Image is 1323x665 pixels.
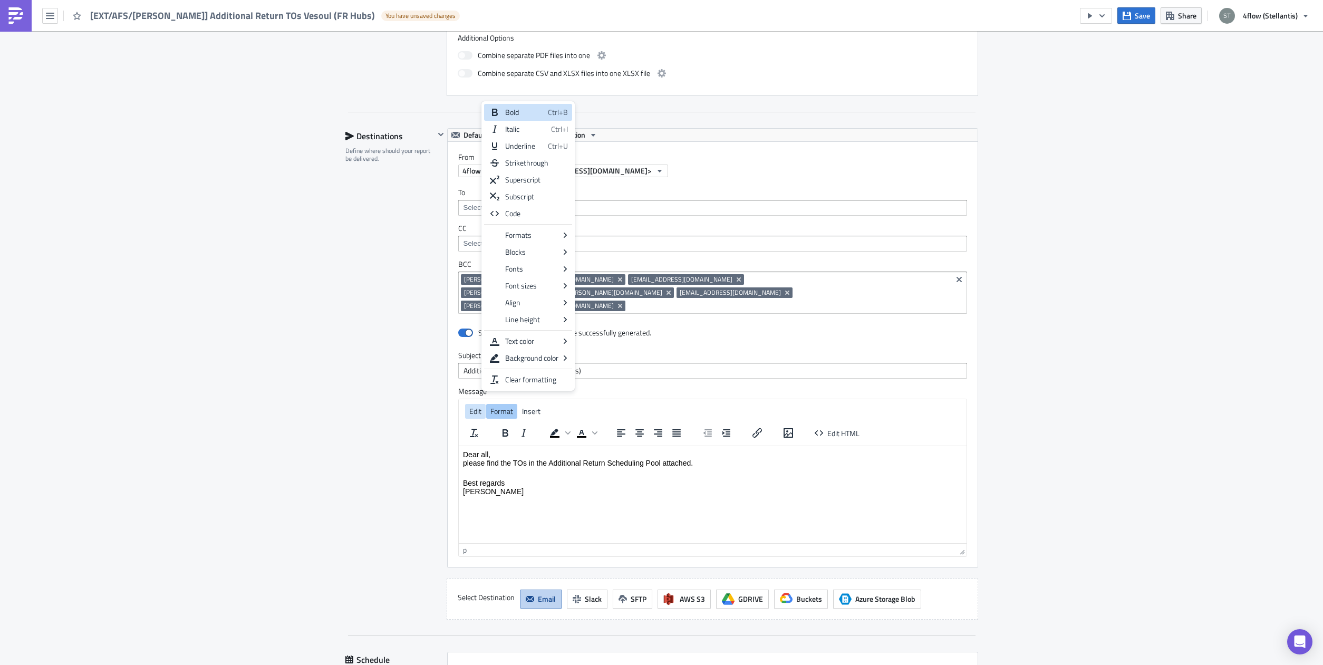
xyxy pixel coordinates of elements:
div: Formats [505,229,558,242]
span: Insert [522,406,540,417]
span: [EXT/AFS/[PERSON_NAME]] Additional Return TOs Vesoul (FR Hubs) [90,9,376,22]
div: Define where should your report be delivered. [345,147,434,163]
button: GDRIVE [716,590,769,609]
button: Remove Tag [616,301,625,311]
button: Justify [668,426,685,440]
div: Strikethrough [505,157,568,169]
div: Code [505,207,568,220]
label: From [458,152,978,162]
div: Align [505,296,558,309]
div: Background color [484,350,572,367]
button: Default Pushmetrics SMTP Integration [448,129,601,141]
div: Fonts [484,261,572,277]
div: Superscript [484,171,572,188]
div: Font sizes [505,280,558,292]
button: Edit HTML [810,426,864,440]
label: Additional Options [458,33,967,43]
button: Bold [496,426,514,440]
button: Insert/edit link [748,426,766,440]
button: Align center [631,426,649,440]
span: Combine separate CSV and XLSX files into one XLSX file [478,67,650,80]
div: Line height [484,311,572,328]
div: Font sizes [484,277,572,294]
div: Italic [505,123,547,136]
button: 4flow (Stellantis) [1213,4,1315,27]
div: Bold [505,106,544,119]
div: Resize [955,544,967,556]
span: Azure Storage Blob [839,593,852,605]
button: Increase indent [717,426,735,440]
div: Bold [484,104,572,121]
span: 4flow Notifications <[EMAIL_ADDRESS][DOMAIN_NAME]> [462,165,652,176]
button: Align left [612,426,630,440]
div: Ctrl+U [548,140,568,152]
div: Text color [505,335,558,348]
div: Ctrl+B [548,106,568,119]
label: Select Destination [458,590,515,605]
div: Code [484,205,572,222]
div: Subscript [484,188,572,205]
div: Strikethrough [484,155,572,171]
button: Remove Tag [616,274,625,285]
button: Italic [515,426,533,440]
img: Avatar [1218,7,1236,25]
label: BCC [458,259,967,269]
span: SFTP [631,593,646,604]
div: Fonts [505,263,558,275]
button: AWS S3 [658,590,711,609]
div: Background color [505,352,558,364]
label: To [458,188,967,197]
div: Line height [505,313,558,326]
button: Hide content [434,128,447,141]
div: Destinations [345,128,434,144]
div: Send only if all attachments are successfully generated. [478,328,651,338]
button: Azure Storage BlobAzure Storage Blob [833,590,921,609]
button: Share [1161,7,1202,24]
span: Format [490,406,513,417]
div: Superscript [505,174,568,186]
div: Italic [484,121,572,138]
button: Remove Tag [783,287,793,298]
input: Select em ail add ress [461,203,963,213]
div: Ctrl+I [551,123,568,136]
button: Save [1117,7,1155,24]
div: Underline [505,140,544,152]
span: [PERSON_NAME][EMAIL_ADDRESS][PERSON_NAME][DOMAIN_NAME] [464,288,662,297]
span: GDRIVE [738,593,763,604]
span: Buckets [796,593,822,604]
div: Open Intercom Messenger [1287,629,1312,654]
span: Edit HTML [827,427,860,438]
span: Default Pushmetrics SMTP Integration [463,129,585,141]
div: Formats [484,227,572,244]
label: CC [458,224,967,233]
div: Subscript [505,190,568,203]
button: Email [520,590,562,609]
span: [PERSON_NAME][EMAIL_ADDRESS][DOMAIN_NAME] [464,275,614,284]
div: Text color [484,333,572,350]
input: Select em ail add ress [461,238,963,249]
div: Blocks [484,244,572,261]
span: 4flow (Stellantis) [1243,10,1298,21]
img: PushMetrics [7,7,24,24]
span: Edit [469,406,481,417]
button: Slack [567,590,607,609]
div: Background color [546,426,572,440]
button: Align right [649,426,667,440]
button: Clear selected items [953,273,965,286]
span: [EMAIL_ADDRESS][DOMAIN_NAME] [680,288,781,297]
div: Underline [484,138,572,155]
span: [EMAIL_ADDRESS][DOMAIN_NAME] [631,275,732,284]
button: Remove Tag [735,274,744,285]
button: Decrease indent [699,426,717,440]
span: [PERSON_NAME][EMAIL_ADDRESS][DOMAIN_NAME] [464,302,614,310]
span: Slack [585,593,602,604]
div: Align [484,294,572,311]
button: Remove Tag [664,287,674,298]
div: Text color [573,426,599,440]
button: 4flow Notifications <[EMAIL_ADDRESS][DOMAIN_NAME]> [458,165,668,177]
div: Clear formatting [484,371,572,388]
span: Share [1178,10,1196,21]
